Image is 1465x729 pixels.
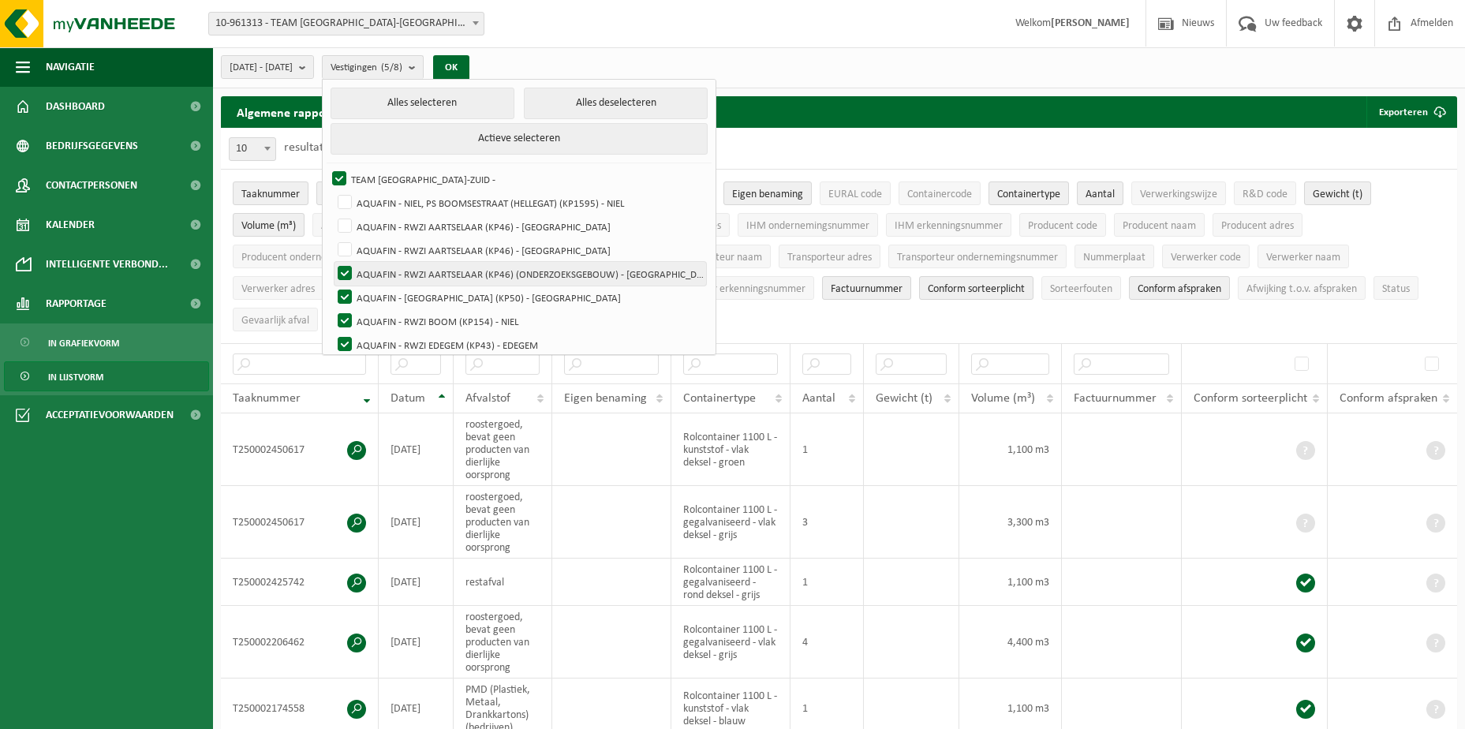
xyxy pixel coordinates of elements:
[229,137,276,161] span: 10
[312,213,362,237] button: AndereAndere: Activate to sort
[1221,220,1294,232] span: Producent adres
[1213,213,1302,237] button: Producent adresProducent adres: Activate to sort
[959,486,1062,559] td: 3,300 m3
[1140,189,1217,200] span: Verwerkingswijze
[208,12,484,36] span: 10-961313 - TEAM ANTWERPEN-ZUID
[564,392,647,405] span: Eigen benaming
[379,486,454,559] td: [DATE]
[1086,189,1115,200] span: Aantal
[1238,276,1366,300] button: Afwijking t.o.v. afsprakenAfwijking t.o.v. afspraken: Activate to sort
[1050,283,1112,295] span: Sorteerfouten
[454,606,552,679] td: roostergoed, bevat geen producten van dierlijke oorsprong
[1041,276,1121,300] button: SorteerfoutenSorteerfouten: Activate to sort
[959,606,1062,679] td: 4,400 m3
[828,189,882,200] span: EURAL code
[831,283,903,295] span: Factuurnummer
[46,284,107,323] span: Rapportage
[897,252,1058,264] span: Transporteur ondernemingsnummer
[4,327,209,357] a: In grafiekvorm
[454,413,552,486] td: roostergoed, bevat geen producten van dierlijke oorsprong
[1246,283,1357,295] span: Afwijking t.o.v. afspraken
[1258,245,1349,268] button: Verwerker naamVerwerker naam: Activate to sort
[46,205,95,245] span: Kalender
[671,486,790,559] td: Rolcontainer 1100 L - gegalvaniseerd - vlak deksel - grijs
[671,559,790,606] td: Rolcontainer 1100 L - gegalvaniseerd - rond deksel - grijs
[524,88,708,119] button: Alles deselecteren
[329,167,706,191] label: TEAM [GEOGRAPHIC_DATA]-ZUID -
[221,606,379,679] td: T250002206462
[46,166,137,205] span: Contactpersonen
[738,213,878,237] button: IHM ondernemingsnummerIHM ondernemingsnummer: Activate to sort
[876,392,932,405] span: Gewicht (t)
[331,123,708,155] button: Actieve selecteren
[671,606,790,679] td: Rolcontainer 1100 L - gegalvaniseerd - vlak deksel - grijs
[787,252,872,264] span: Transporteur adres
[732,189,803,200] span: Eigen benaming
[886,213,1011,237] button: IHM erkenningsnummerIHM erkenningsnummer: Activate to sort
[233,392,301,405] span: Taaknummer
[284,141,396,154] label: resultaten weergeven
[959,559,1062,606] td: 1,100 m3
[1366,96,1456,128] button: Exporteren
[1194,392,1307,405] span: Conform sorteerplicht
[221,413,379,486] td: T250002450617
[221,96,379,128] h2: Algemene rapportering
[241,220,296,232] span: Volume (m³)
[822,276,911,300] button: FactuurnummerFactuurnummer: Activate to sort
[671,283,805,295] span: Verwerker erkenningsnummer
[334,333,706,357] label: AQUAFIN - RWZI EDEGEM (KP43) - EDEGEM
[331,88,514,119] button: Alles selecteren
[888,245,1067,268] button: Transporteur ondernemingsnummerTransporteur ondernemingsnummer : Activate to sort
[334,309,706,333] label: AQUAFIN - RWZI BOOM (KP154) - NIEL
[1129,276,1230,300] button: Conform afspraken : Activate to sort
[46,245,168,284] span: Intelligente verbond...
[1083,252,1145,264] span: Nummerplaat
[331,56,402,80] span: Vestigingen
[959,413,1062,486] td: 1,100 m3
[334,215,706,238] label: AQUAFIN - RWZI AARTSELAAR (KP46) - [GEOGRAPHIC_DATA]
[46,87,105,126] span: Dashboard
[683,392,756,405] span: Containertype
[899,181,981,205] button: ContainercodeContainercode: Activate to sort
[221,55,314,79] button: [DATE] - [DATE]
[723,181,812,205] button: Eigen benamingEigen benaming: Activate to sort
[1234,181,1296,205] button: R&D codeR&amp;D code: Activate to sort
[1162,245,1250,268] button: Verwerker codeVerwerker code: Activate to sort
[46,395,174,435] span: Acceptatievoorwaarden
[379,606,454,679] td: [DATE]
[233,276,323,300] button: Verwerker adresVerwerker adres: Activate to sort
[233,213,305,237] button: Volume (m³)Volume (m³): Activate to sort
[928,283,1025,295] span: Conform sorteerplicht
[1171,252,1241,264] span: Verwerker code
[241,189,300,200] span: Taaknummer
[746,220,869,232] span: IHM ondernemingsnummer
[233,308,318,331] button: Gevaarlijk afval : Activate to sort
[322,55,424,79] button: Vestigingen(5/8)
[454,486,552,559] td: roostergoed, bevat geen producten van dierlijke oorsprong
[1313,189,1362,200] span: Gewicht (t)
[465,392,510,405] span: Afvalstof
[989,181,1069,205] button: ContainertypeContainertype: Activate to sort
[1077,181,1123,205] button: AantalAantal: Activate to sort
[321,220,353,232] span: Andere
[790,606,864,679] td: 4
[1028,220,1097,232] span: Producent code
[1266,252,1340,264] span: Verwerker naam
[1019,213,1106,237] button: Producent codeProducent code: Activate to sort
[1373,276,1418,300] button: StatusStatus: Activate to sort
[233,245,399,268] button: Producent ondernemingsnummerProducent ondernemingsnummer: Activate to sort
[334,238,706,262] label: AQUAFIN - RWZI AARTSELAAR (KP46) - [GEOGRAPHIC_DATA]
[46,47,95,87] span: Navigatie
[1051,17,1130,29] strong: [PERSON_NAME]
[895,220,1003,232] span: IHM erkenningsnummer
[790,486,864,559] td: 3
[671,413,790,486] td: Rolcontainer 1100 L - kunststof - vlak deksel - groen
[662,276,814,300] button: Verwerker erkenningsnummerVerwerker erkenningsnummer: Activate to sort
[997,189,1060,200] span: Containertype
[668,245,771,268] button: Transporteur naamTransporteur naam: Activate to sort
[1074,392,1157,405] span: Factuurnummer
[48,328,119,358] span: In grafiekvorm
[46,126,138,166] span: Bedrijfsgegevens
[820,181,891,205] button: EURAL codeEURAL code: Activate to sort
[391,392,425,405] span: Datum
